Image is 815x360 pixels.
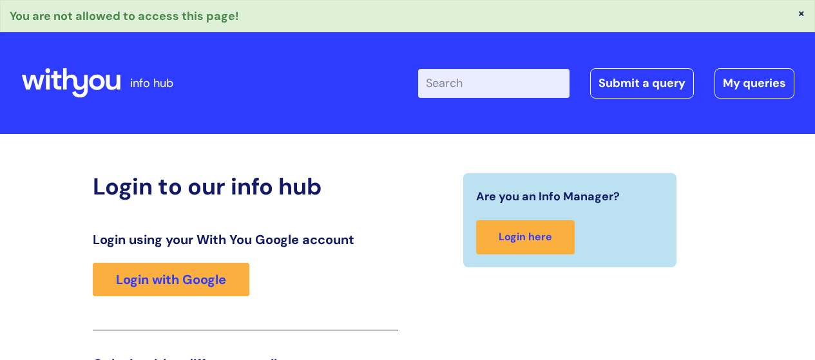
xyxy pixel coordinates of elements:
span: Are you an Info Manager? [476,186,620,207]
button: × [798,7,805,19]
p: info hub [130,73,173,93]
h3: Login using your With You Google account [93,232,398,247]
input: Search [418,69,570,97]
a: Login here [476,220,575,254]
a: Login with Google [93,263,249,296]
a: My queries [714,68,794,98]
a: Submit a query [590,68,694,98]
h2: Login to our info hub [93,173,398,200]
